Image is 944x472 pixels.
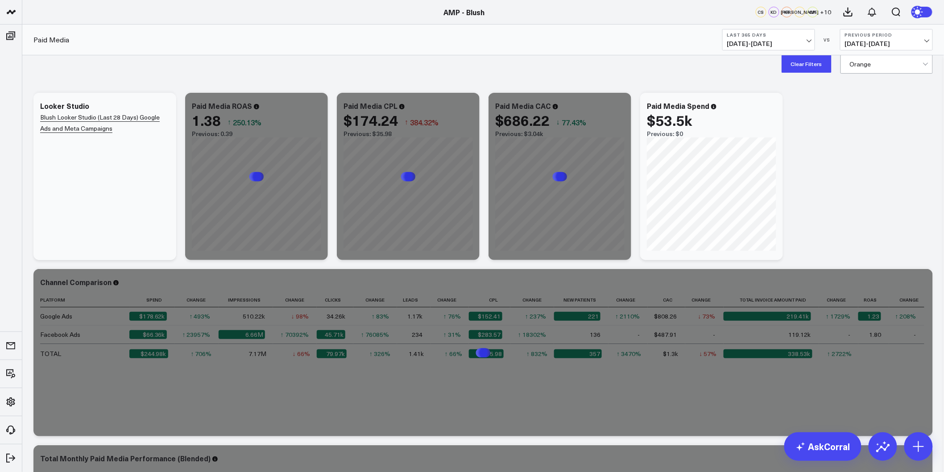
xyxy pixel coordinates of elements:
[820,9,832,15] span: + 10
[698,312,716,321] div: ↓ 73%
[769,7,779,17] div: KD
[848,330,850,339] div: -
[685,293,724,307] th: Change
[40,277,112,287] div: Channel Comparison
[369,349,390,358] div: ↑ 326%
[129,293,175,307] th: Spend
[518,330,546,339] div: ↑ 18302%
[33,35,69,45] a: Paid Media
[182,330,211,339] div: ↑ 23957%
[190,312,211,321] div: ↑ 493%
[243,312,265,321] div: 510.22k
[889,293,924,307] th: Change
[782,55,832,73] button: Clear Filters
[40,113,160,133] a: Blush Looker Studio (Last 28 Days) Google Ads and Meta Campaigns
[647,101,709,111] div: Paid Media Spend
[409,349,424,358] div: 1.41k
[445,349,462,358] div: ↑ 66%
[819,293,858,307] th: Change
[617,349,641,358] div: ↑ 3470%
[756,7,766,17] div: CS
[556,116,560,128] span: ↓
[175,293,219,307] th: Change
[554,293,609,307] th: New Patients
[129,330,167,339] div: $66.36k
[317,293,353,307] th: Clicks
[724,349,812,358] div: 338.53k
[648,293,685,307] th: Cac
[410,117,439,127] span: 384.32%
[845,32,928,37] b: Previous Period
[724,312,811,321] div: 219.41k
[191,349,212,358] div: ↑ 706%
[444,7,485,17] a: AMP - Blush
[469,349,504,358] div: $435.98
[727,40,810,47] span: [DATE] - [DATE]
[858,312,881,321] div: 1.23
[647,130,776,137] div: Previous: $0
[192,130,321,137] div: Previous: 0.39
[412,330,422,339] div: 234
[192,112,221,128] div: 1.38
[820,7,832,17] button: +10
[510,293,554,307] th: Change
[443,312,461,321] div: ↑ 76%
[293,349,310,358] div: ↓ 66%
[562,117,586,127] span: 77.43%
[40,101,89,111] div: Looker Studio
[554,349,602,358] div: 357
[40,293,129,307] th: Platform
[554,312,600,321] div: 221
[826,312,850,321] div: ↑ 1729%
[40,453,211,463] div: Total Monthly Paid Media Performance (Blended)
[654,330,677,339] div: $487.91
[495,130,625,137] div: Previous: $3.04k
[638,330,640,339] div: -
[40,349,61,358] div: TOTAL
[724,293,819,307] th: Total Invoice Amount Paid
[827,349,852,358] div: ↑ 2722%
[248,349,266,358] div: 7.17M
[344,130,473,137] div: Previous: $35.98
[722,29,815,50] button: Last 365 Days[DATE]-[DATE]
[807,7,818,17] div: CP
[495,101,551,111] div: Paid Media CAC
[317,330,345,339] div: 45.71k
[344,101,397,111] div: Paid Media CPL
[858,293,889,307] th: Roas
[782,7,792,17] div: KR
[795,7,805,17] div: [PERSON_NAME]
[609,293,648,307] th: Change
[317,349,347,358] div: 79.97k
[525,312,546,321] div: ↑ 237%
[469,330,502,339] div: $283.57
[845,40,928,47] span: [DATE] - [DATE]
[361,330,389,339] div: ↑ 76085%
[784,432,861,461] a: AskCorral
[129,312,167,321] div: $178.62k
[789,330,811,339] div: 119.12k
[219,293,273,307] th: Impressions
[495,112,550,128] div: $686.22
[914,330,916,339] div: -
[443,330,461,339] div: ↑ 31%
[353,293,397,307] th: Change
[700,349,717,358] div: ↓ 57%
[590,330,600,339] div: 136
[344,112,398,128] div: $174.24
[431,293,469,307] th: Change
[820,37,836,42] div: VS
[654,312,677,321] div: $808.26
[281,330,309,339] div: ↑ 70392%
[219,330,265,339] div: 6.66M
[228,116,231,128] span: ↑
[469,312,502,321] div: $152.41
[397,293,431,307] th: Leads
[469,293,510,307] th: Cpl
[663,349,679,358] div: $1.3k
[129,349,168,358] div: $244.98k
[727,32,810,37] b: Last 365 Days
[869,330,881,339] div: 1.80
[895,312,916,321] div: ↑ 208%
[407,312,422,321] div: 1.17k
